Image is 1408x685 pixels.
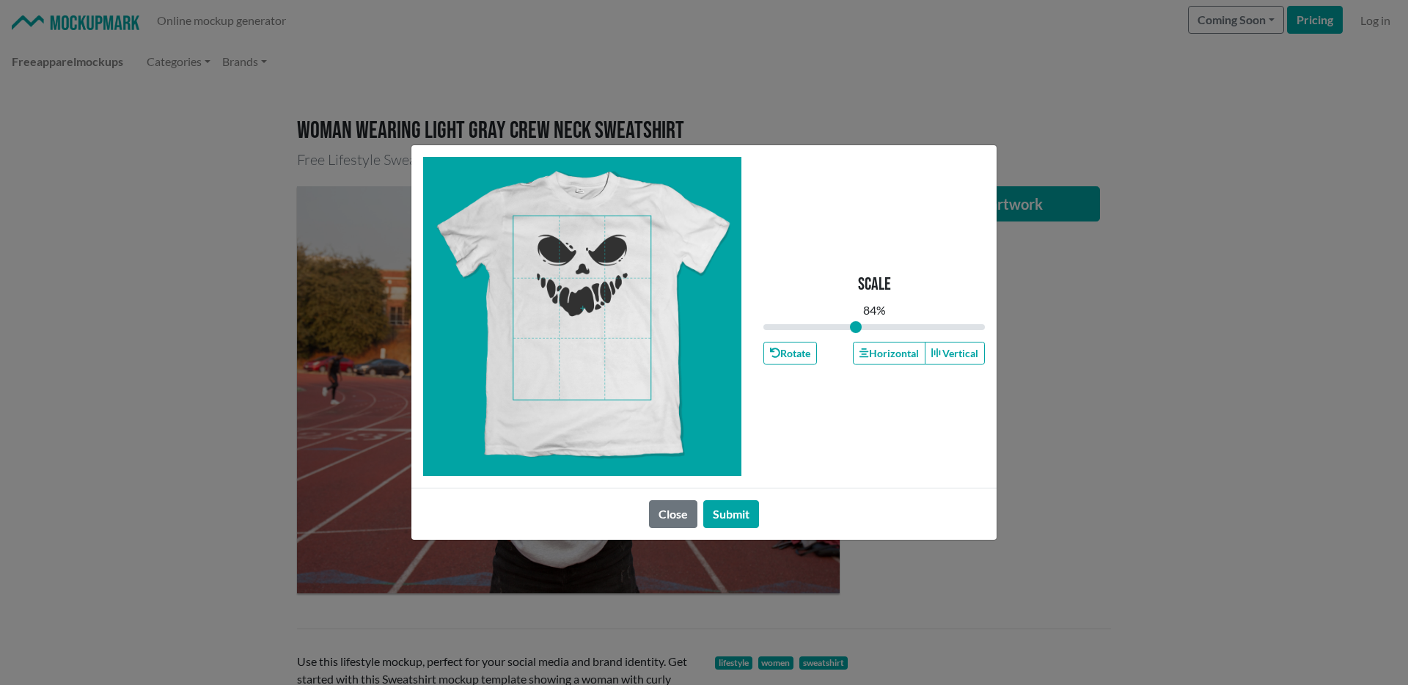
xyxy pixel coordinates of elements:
button: Close [649,500,697,528]
button: Rotate [763,342,817,365]
button: Vertical [925,342,985,365]
div: 84 % [863,301,886,319]
button: Submit [703,500,759,528]
button: Horizontal [853,342,925,365]
p: Scale [858,274,891,296]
